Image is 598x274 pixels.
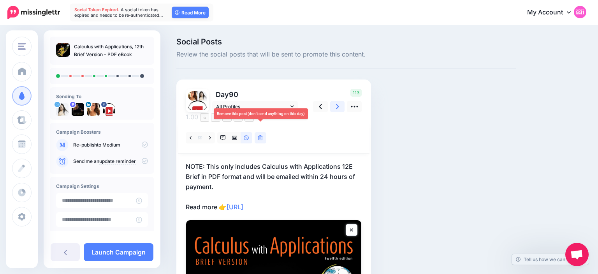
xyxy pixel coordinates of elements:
[229,90,238,99] span: 90
[565,243,589,266] a: Open chat
[7,6,60,19] img: Missinglettr
[87,103,100,116] img: 1537218439639-55706.png
[512,254,589,265] a: Tell us how we can improve
[186,161,362,212] p: NOTE: This only includes Calculus with Applications 12E Brief in PDF format and will be emailed w...
[56,129,148,135] h4: Campaign Boosters
[73,141,148,148] p: to Medium
[56,103,69,116] img: tSvj_Osu-58146.jpg
[72,103,84,116] img: 802740b3fb02512f-84599.jpg
[56,94,148,99] h4: Sending To
[56,43,70,57] img: b5d4888ff6522e4fac1b4927d2f8e3ec_thumb.jpg
[103,103,115,116] img: 307443043_482319977280263_5046162966333289374_n-bsa149661.png
[172,7,209,18] a: Read More
[188,91,197,101] img: 1537218439639-55706.png
[216,103,288,111] span: All Profiles
[18,43,26,50] img: menu.png
[176,38,516,46] span: Social Posts
[73,158,148,165] p: Send me an
[56,183,148,189] h4: Campaign Settings
[197,91,207,101] img: tSvj_Osu-58146.jpg
[74,7,120,12] span: Social Token Expired.
[519,3,586,22] a: My Account
[74,43,148,58] p: Calculus with Applications, 12th Brief Version – PDF eBook
[176,49,516,60] span: Review the social posts that will be sent to promote this content.
[212,89,299,100] p: Day
[99,158,136,164] a: update reminder
[227,203,243,211] a: [URL]
[212,101,298,112] a: All Profiles
[350,89,362,97] span: 113
[74,7,163,18] span: A social token has expired and needs to be re-authenticated…
[73,142,97,148] a: Re-publish
[188,101,207,119] img: 307443043_482319977280263_5046162966333289374_n-bsa149661.png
